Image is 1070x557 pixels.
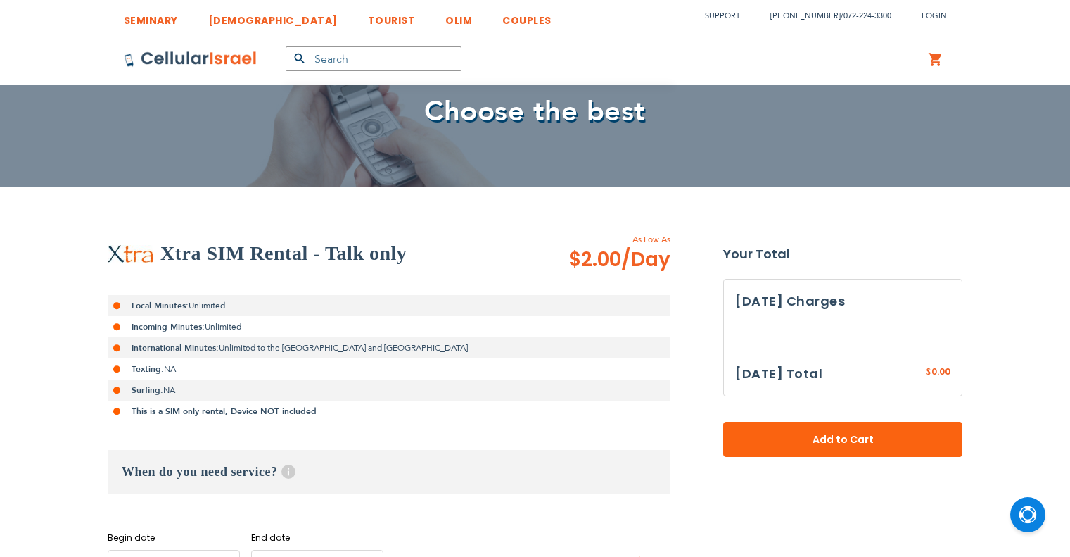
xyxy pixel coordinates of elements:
label: Begin date [108,532,240,544]
span: /Day [621,246,670,274]
strong: International Minutes: [132,342,219,353]
li: Unlimited to the [GEOGRAPHIC_DATA] and [GEOGRAPHIC_DATA] [108,337,670,358]
a: [PHONE_NUMBER] [770,11,841,21]
h3: When do you need service? [108,450,670,494]
a: COUPLES [502,4,552,30]
li: NA [108,380,670,401]
a: Support [705,11,740,21]
li: Unlimited [108,295,670,316]
li: / [756,6,891,26]
h3: [DATE] Total [735,363,822,384]
h2: Xtra SIM Rental - Talk only [160,239,407,268]
strong: Local Minutes: [132,300,189,311]
span: Add to Cart [770,432,916,447]
img: Xtra SIM Rental - Talk only [108,245,153,262]
strong: Surfing: [132,384,163,396]
span: $ [926,366,931,379]
a: SEMINARY [124,4,178,30]
label: End date [251,532,383,544]
span: As Low As [530,233,670,246]
strong: This is a SIM only rental, Device NOT included [132,406,317,417]
strong: Texting: [132,363,164,375]
a: 072-224-3300 [843,11,891,21]
li: NA [108,358,670,380]
strong: Incoming Minutes: [132,321,205,332]
input: Search [286,46,461,71]
a: TOURIST [368,4,416,30]
span: Login [922,11,947,21]
h3: [DATE] Charges [735,291,950,312]
button: Add to Cart [723,422,962,457]
a: [DEMOGRAPHIC_DATA] [208,4,338,30]
strong: Your Total [723,244,962,265]
span: $2.00 [568,246,670,274]
span: 0.00 [931,365,950,377]
img: Cellular Israel Logo [124,51,257,68]
span: Choose the best [424,92,646,131]
span: Help [281,465,295,479]
a: OLIM [445,4,472,30]
li: Unlimited [108,316,670,337]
